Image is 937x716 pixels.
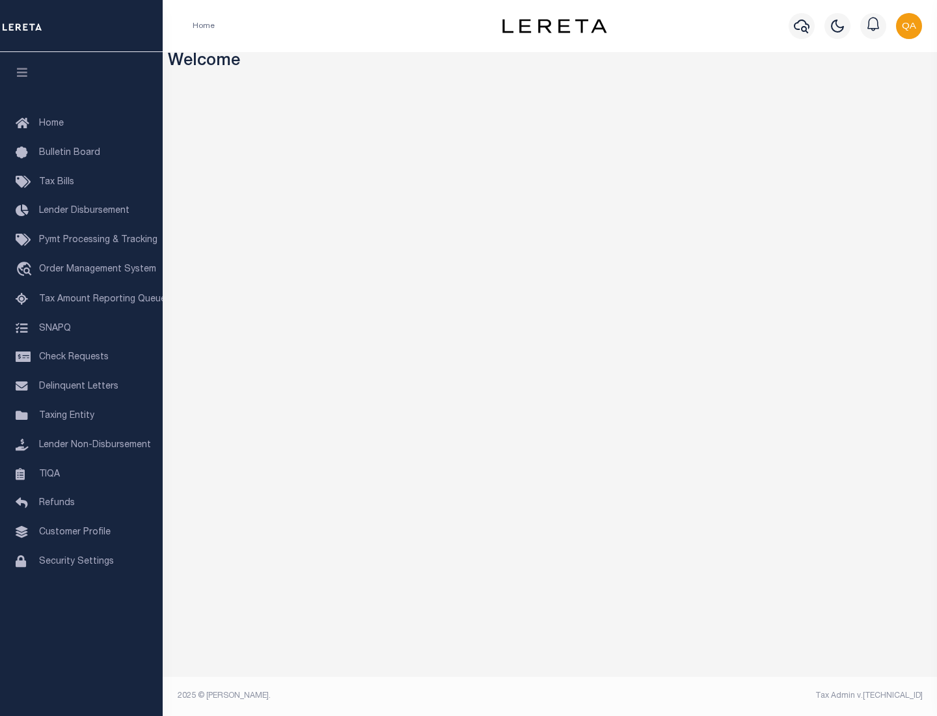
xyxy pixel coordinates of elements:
span: Customer Profile [39,528,111,537]
span: Check Requests [39,353,109,362]
span: Security Settings [39,557,114,566]
li: Home [193,20,215,32]
span: Taxing Entity [39,411,94,420]
span: Home [39,119,64,128]
div: Tax Admin v.[TECHNICAL_ID] [560,690,923,702]
div: 2025 © [PERSON_NAME]. [168,690,550,702]
img: svg+xml;base64,PHN2ZyB4bWxucz0iaHR0cDovL3d3dy53My5vcmcvMjAwMC9zdmciIHBvaW50ZXItZXZlbnRzPSJub25lIi... [896,13,922,39]
span: Lender Non-Disbursement [39,441,151,450]
span: Pymt Processing & Tracking [39,236,157,245]
span: TIQA [39,469,60,478]
span: Tax Bills [39,178,74,187]
span: Refunds [39,499,75,508]
i: travel_explore [16,262,36,279]
span: Order Management System [39,265,156,274]
h3: Welcome [168,52,932,72]
span: Delinquent Letters [39,382,118,391]
span: Lender Disbursement [39,206,129,215]
span: Tax Amount Reporting Queue [39,295,166,304]
span: SNAPQ [39,324,71,333]
span: Bulletin Board [39,148,100,158]
img: logo-dark.svg [502,19,606,33]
